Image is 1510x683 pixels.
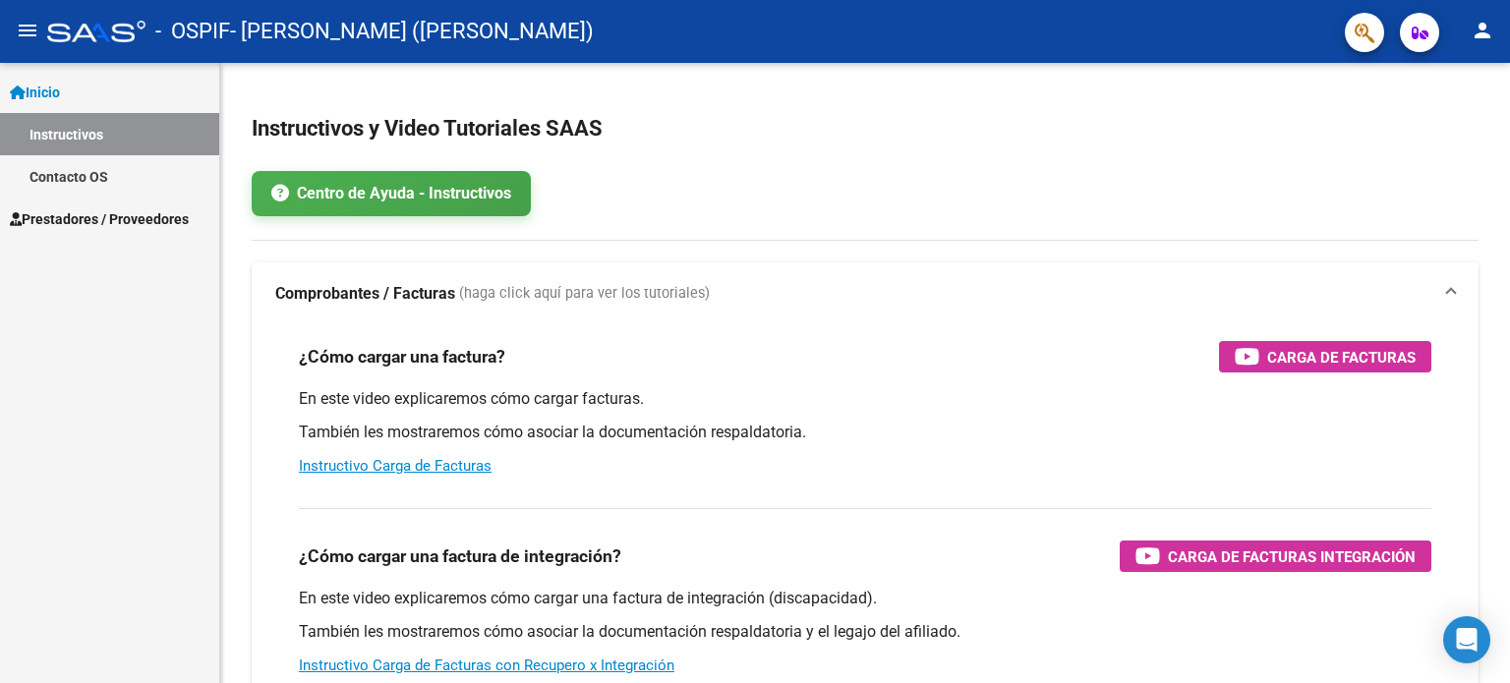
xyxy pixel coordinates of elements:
a: Instructivo Carga de Facturas [299,457,492,475]
span: (haga click aquí para ver los tutoriales) [459,283,710,305]
span: - OSPIF [155,10,230,53]
p: En este video explicaremos cómo cargar facturas. [299,388,1431,410]
span: Carga de Facturas [1267,345,1416,370]
button: Carga de Facturas [1219,341,1431,372]
span: Inicio [10,82,60,103]
span: - [PERSON_NAME] ([PERSON_NAME]) [230,10,594,53]
h3: ¿Cómo cargar una factura? [299,343,505,370]
a: Centro de Ayuda - Instructivos [252,171,531,216]
span: Prestadores / Proveedores [10,208,189,230]
mat-icon: menu [16,19,39,42]
p: También les mostraremos cómo asociar la documentación respaldatoria. [299,422,1431,443]
h3: ¿Cómo cargar una factura de integración? [299,542,621,570]
div: Open Intercom Messenger [1443,616,1490,663]
span: Carga de Facturas Integración [1168,544,1416,569]
mat-expansion-panel-header: Comprobantes / Facturas (haga click aquí para ver los tutoriales) [252,262,1479,325]
mat-icon: person [1471,19,1494,42]
strong: Comprobantes / Facturas [275,283,455,305]
h2: Instructivos y Video Tutoriales SAAS [252,110,1479,147]
a: Instructivo Carga de Facturas con Recupero x Integración [299,656,674,674]
button: Carga de Facturas Integración [1120,541,1431,572]
p: También les mostraremos cómo asociar la documentación respaldatoria y el legajo del afiliado. [299,621,1431,643]
p: En este video explicaremos cómo cargar una factura de integración (discapacidad). [299,588,1431,609]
